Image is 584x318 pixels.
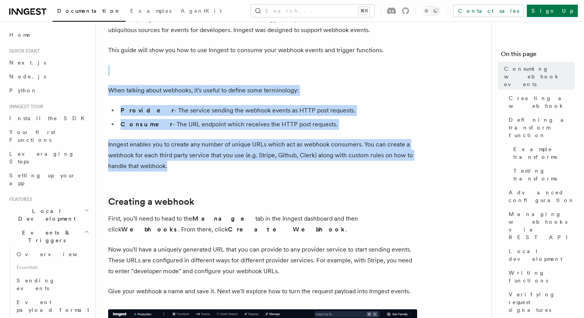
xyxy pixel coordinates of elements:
[108,139,417,172] p: Inngest enables you to create any number of unique URLs which act as webhook consumers. You can c...
[510,142,575,164] a: Example transforms
[509,247,575,263] span: Local development
[121,107,174,114] strong: Provider
[118,105,417,116] li: - The service sending the webhook events as HTTP post requests.
[506,266,575,287] a: Writing functions
[506,113,575,142] a: Defining a transform function
[108,14,417,36] p: At its core, Inngest is centered around functions that are triggered by events. Webhooks are one ...
[359,7,370,15] kbd: ⌘K
[501,49,575,62] h4: On this page
[6,168,91,190] a: Setting up your app
[14,247,91,261] a: Overview
[17,299,89,313] span: Event payload format
[6,111,91,125] a: Install the SDK
[6,196,32,202] span: Features
[9,87,37,94] span: Python
[6,125,91,147] a: Your first Functions
[506,91,575,113] a: Creating a webhook
[509,210,575,241] span: Managing webhooks via REST API
[14,261,91,274] span: Essentials
[14,274,91,295] a: Sending events
[251,5,374,17] button: Search...⌘K
[6,56,91,70] a: Next.js
[453,5,524,17] a: Contact sales
[6,83,91,97] a: Python
[17,251,96,257] span: Overview
[509,269,575,284] span: Writing functions
[53,2,126,22] a: Documentation
[513,167,575,182] span: Testing transforms
[118,119,417,130] li: - The URL endpoint which receives the HTTP post requests.
[108,196,194,207] a: Creating a webhook
[9,115,89,121] span: Install the SDK
[9,151,75,165] span: Leveraging Steps
[108,85,417,96] p: When talking about webhooks, it's useful to define some terminology:
[6,226,91,247] button: Events & Triggers
[6,147,91,168] a: Leveraging Steps
[6,207,84,223] span: Local Development
[504,65,575,88] span: Consuming webhook events
[6,204,91,226] button: Local Development
[506,244,575,266] a: Local development
[422,6,440,15] button: Toggle dark mode
[192,215,255,222] strong: Manage
[126,2,176,21] a: Examples
[14,295,91,317] a: Event payload format
[509,291,575,314] span: Verifying request signatures
[509,116,575,139] span: Defining a transform function
[108,244,417,277] p: Now you'll have a uniquely generated URL that you can provide to any provider service to start se...
[506,287,575,317] a: Verifying request signatures
[108,45,417,56] p: This guide will show you how to use Inngest to consume your webhook events and trigger functions.
[6,229,84,244] span: Events & Triggers
[6,70,91,83] a: Node.js
[108,213,417,235] p: First, you'll need to head to the tab in the Inngest dashboard and then click . From there, click .
[501,62,575,91] a: Consuming webhook events
[9,31,31,39] span: Home
[181,8,222,14] span: AgentKit
[6,48,40,54] span: Quick start
[17,277,55,291] span: Sending events
[121,121,173,128] strong: Consumer
[9,172,76,186] span: Setting up your app
[9,129,55,143] span: Your first Functions
[6,28,91,42] a: Home
[130,8,171,14] span: Examples
[121,226,178,233] strong: Webhooks
[506,207,575,244] a: Managing webhooks via REST API
[108,286,417,297] p: Give your webhook a name and save it. Next we'll explore how to turn the request payload into Inn...
[509,189,575,204] span: Advanced configuration
[527,5,578,17] a: Sign Up
[6,104,43,110] span: Inngest tour
[176,2,226,21] a: AgentKit
[506,185,575,207] a: Advanced configuration
[510,164,575,185] a: Testing transforms
[228,226,345,233] strong: Create Webhook
[509,94,575,110] span: Creating a webhook
[513,145,575,161] span: Example transforms
[57,8,121,14] span: Documentation
[9,60,46,66] span: Next.js
[9,73,46,80] span: Node.js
